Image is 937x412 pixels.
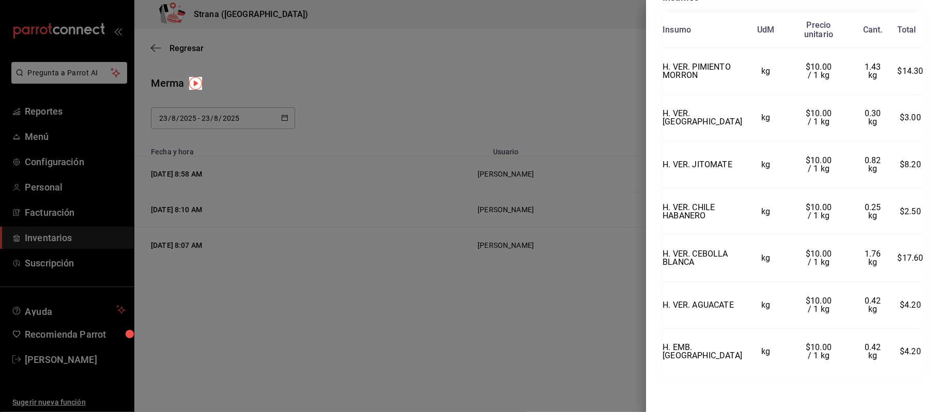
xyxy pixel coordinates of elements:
[865,249,883,267] span: 1.76 kg
[865,296,883,314] span: 0.42 kg
[865,202,883,220] span: 0.25 kg
[742,48,789,95] td: kg
[663,48,742,95] td: H. VER. PIMIENTO MORRON
[865,342,883,360] span: 0.42 kg
[865,62,883,80] span: 1.43 kg
[806,249,834,267] span: $10.00 / 1 kg
[663,25,691,35] div: Insumo
[663,141,742,188] td: H. VER. JITOMATE
[900,207,921,216] span: $2.50
[900,300,921,310] span: $4.20
[863,25,883,35] div: Cant.
[900,160,921,169] span: $8.20
[897,25,916,35] div: Total
[663,328,742,375] td: H. EMB. [GEOGRAPHIC_DATA]
[189,77,202,90] img: Tooltip marker
[742,141,789,188] td: kg
[865,155,883,173] span: 0.82 kg
[742,281,789,328] td: kg
[742,188,789,235] td: kg
[806,202,834,220] span: $10.00 / 1 kg
[757,25,775,35] div: UdM
[663,235,742,282] td: H. VER. CEBOLLA BLANCA
[806,155,834,173] span: $10.00 / 1 kg
[806,296,834,314] span: $10.00 / 1 kg
[806,108,834,126] span: $10.00 / 1 kg
[663,188,742,235] td: H. VER. CHILE HABANERO
[742,328,789,375] td: kg
[897,66,923,76] span: $14.30
[865,108,883,126] span: 0.30 kg
[900,346,921,356] span: $4.20
[663,281,742,328] td: H. VER. AGUACATE
[897,253,923,263] span: $17.60
[900,113,921,122] span: $3.00
[663,94,742,141] td: H. VER. [GEOGRAPHIC_DATA]
[806,342,834,360] span: $10.00 / 1 kg
[806,62,834,80] span: $10.00 / 1 kg
[742,94,789,141] td: kg
[742,235,789,282] td: kg
[804,21,833,39] div: Precio unitario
